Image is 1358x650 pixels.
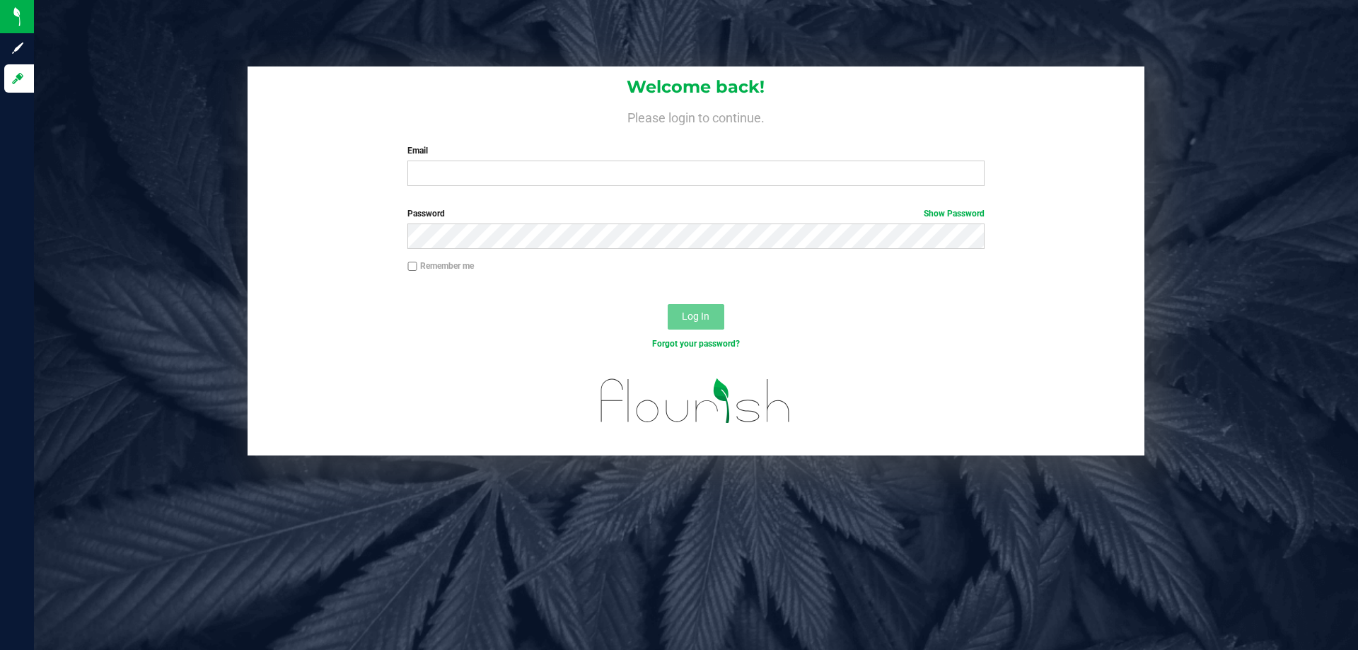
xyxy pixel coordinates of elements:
[11,71,25,86] inline-svg: Log in
[11,41,25,55] inline-svg: Sign up
[407,144,984,157] label: Email
[668,304,724,330] button: Log In
[682,311,709,322] span: Log In
[407,260,474,272] label: Remember me
[924,209,985,219] a: Show Password
[407,262,417,272] input: Remember me
[248,108,1144,124] h4: Please login to continue.
[652,339,740,349] a: Forgot your password?
[407,209,445,219] span: Password
[584,365,808,437] img: flourish_logo.svg
[248,78,1144,96] h1: Welcome back!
